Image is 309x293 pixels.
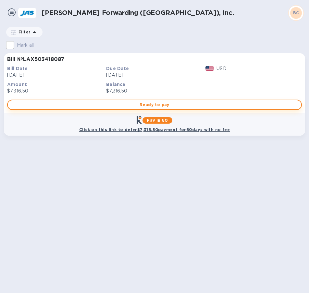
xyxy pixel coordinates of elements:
p: $7,316.50 [7,88,104,94]
p: [DATE] [106,72,203,79]
b: Balance [106,82,125,87]
b: Amount [7,82,27,87]
img: USD [205,66,214,71]
b: BC [293,10,299,15]
p: $7,316.50 [106,88,203,94]
b: Bill Date [7,66,28,71]
button: Ready to pay [7,100,302,110]
h3: Bill № LAX503418087 [7,56,64,63]
h1: [PERSON_NAME] Forwarding ([GEOGRAPHIC_DATA]), Inc. [42,9,288,17]
b: Click on this link to defer $7,316.50 payment for 60 days with no fee [79,127,230,132]
b: Pay in 60 [147,118,168,123]
b: Due Date [106,66,129,71]
p: USD [216,65,226,72]
span: Ready to pay [13,101,296,109]
p: Mark all [17,42,34,49]
p: Filter [16,29,31,35]
p: [DATE] [7,72,104,79]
